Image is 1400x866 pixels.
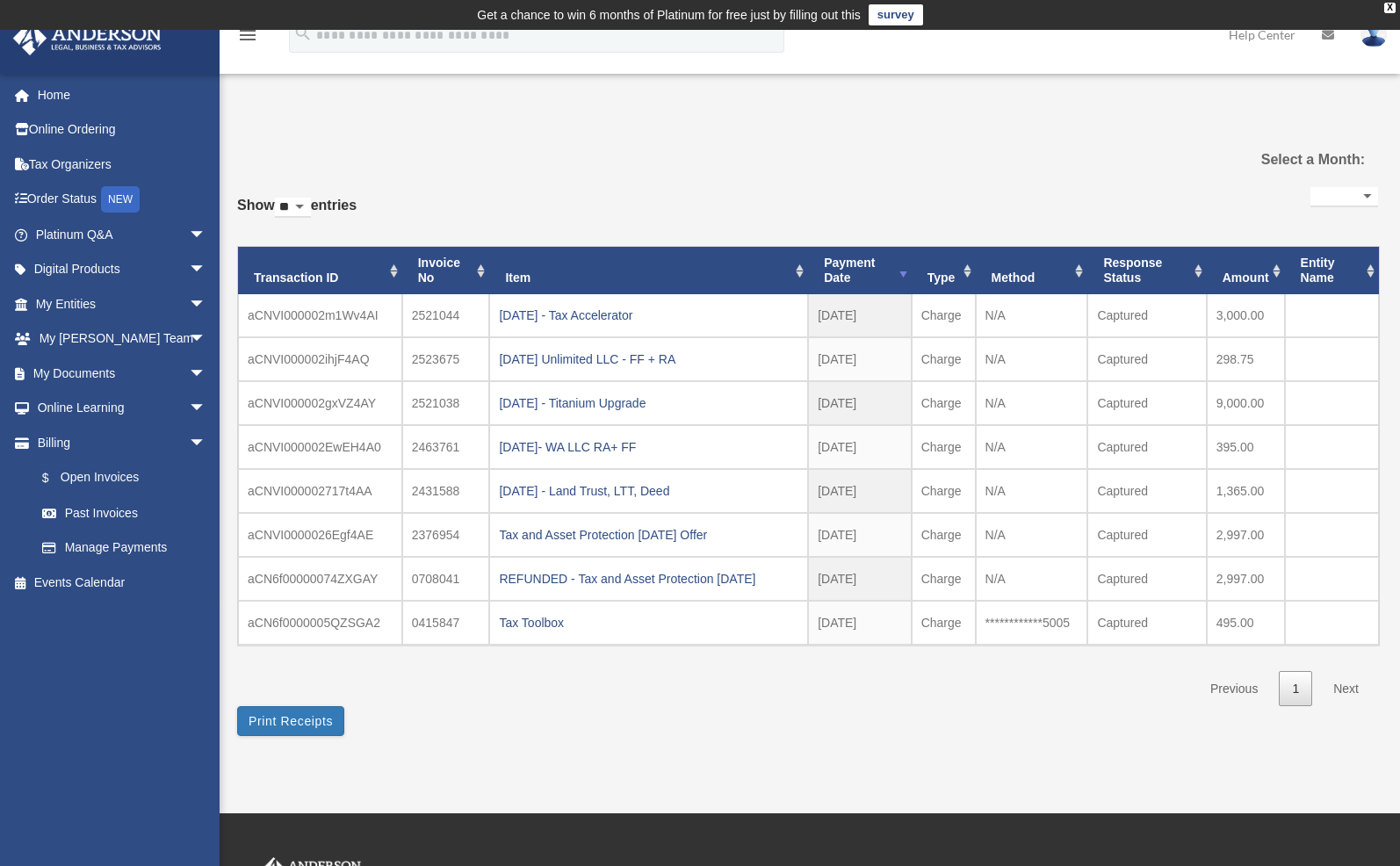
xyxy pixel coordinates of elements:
[808,294,912,337] td: [DATE]
[1087,247,1206,294] th: Response Status: activate to sort column ascending
[1087,601,1206,645] td: Captured
[976,469,1088,513] td: N/A
[12,286,233,321] a: My Entitiesarrow_drop_down
[499,567,798,591] div: REFUNDED - Tax and Asset Protection [DATE]
[402,557,490,601] td: 0708041
[12,112,233,148] a: Online Ordering
[912,294,976,337] td: Charge
[1207,294,1285,337] td: 3,000.00
[808,469,912,513] td: [DATE]
[1087,513,1206,557] td: Captured
[499,303,798,328] div: [DATE] - Tax Accelerator
[402,337,490,381] td: 2523675
[808,557,912,601] td: [DATE]
[499,391,798,415] div: [DATE] - Titanium Upgrade
[976,513,1088,557] td: N/A
[912,469,976,513] td: Charge
[402,469,490,513] td: 2431588
[402,513,490,557] td: 2376954
[1384,3,1396,13] div: close
[12,565,233,600] a: Events Calendar
[1087,337,1206,381] td: Captured
[1207,247,1285,294] th: Amount: activate to sort column ascending
[12,252,233,287] a: Digital Productsarrow_drop_down
[189,217,224,253] span: arrow_drop_down
[1087,557,1206,601] td: Captured
[402,381,490,425] td: 2521038
[237,31,258,46] a: menu
[1207,513,1285,557] td: 2,997.00
[238,557,402,601] td: aCN6f00000074ZXGAY
[238,601,402,645] td: aCN6f0000005QZSGA2
[808,513,912,557] td: [DATE]
[1279,671,1312,707] a: 1
[1207,557,1285,601] td: 2,997.00
[25,460,233,496] a: $Open Invoices
[275,198,311,218] select: Showentries
[52,467,61,489] span: $
[12,217,233,252] a: Platinum Q&Aarrow_drop_down
[499,435,798,459] div: [DATE]- WA LLC RA+ FF
[912,337,976,381] td: Charge
[1202,148,1366,172] label: Select a Month:
[12,182,233,218] a: Order StatusNEW
[238,381,402,425] td: aCNVI000002gxVZ4AY
[499,347,798,372] div: [DATE] Unlimited LLC - FF + RA
[189,356,224,392] span: arrow_drop_down
[499,479,798,503] div: [DATE] - Land Trust, LTT, Deed
[912,381,976,425] td: Charge
[1207,601,1285,645] td: 495.00
[189,252,224,288] span: arrow_drop_down
[238,469,402,513] td: aCNVI000002717t4AA
[237,25,258,46] i: menu
[808,425,912,469] td: [DATE]
[976,294,1088,337] td: N/A
[12,77,233,112] a: Home
[12,321,233,357] a: My [PERSON_NAME] Teamarrow_drop_down
[976,425,1088,469] td: N/A
[1207,381,1285,425] td: 9,000.00
[976,557,1088,601] td: N/A
[1207,469,1285,513] td: 1,365.00
[189,321,224,357] span: arrow_drop_down
[976,381,1088,425] td: N/A
[189,425,224,461] span: arrow_drop_down
[1087,381,1206,425] td: Captured
[1285,247,1379,294] th: Entity Name: activate to sort column ascending
[912,601,976,645] td: Charge
[402,294,490,337] td: 2521044
[238,425,402,469] td: aCNVI000002EwEH4A0
[808,601,912,645] td: [DATE]
[976,337,1088,381] td: N/A
[189,286,224,322] span: arrow_drop_down
[237,193,357,235] label: Show entries
[1320,671,1372,707] a: Next
[489,247,808,294] th: Item: activate to sort column ascending
[189,391,224,427] span: arrow_drop_down
[238,294,402,337] td: aCNVI000002m1Wv4AI
[1087,469,1206,513] td: Captured
[8,21,167,55] img: Anderson Advisors Platinum Portal
[12,147,233,182] a: Tax Organizers
[808,337,912,381] td: [DATE]
[402,247,490,294] th: Invoice No: activate to sort column ascending
[912,247,976,294] th: Type: activate to sort column ascending
[237,706,344,736] button: Print Receipts
[976,247,1088,294] th: Method: activate to sort column ascending
[912,513,976,557] td: Charge
[1207,337,1285,381] td: 298.75
[25,495,224,530] a: Past Invoices
[808,381,912,425] td: [DATE]
[12,356,233,391] a: My Documentsarrow_drop_down
[1087,425,1206,469] td: Captured
[869,4,923,25] a: survey
[238,513,402,557] td: aCNVI0000026Egf4AE
[808,247,912,294] th: Payment Date: activate to sort column ascending
[12,425,233,460] a: Billingarrow_drop_down
[1197,671,1271,707] a: Previous
[25,530,233,566] a: Manage Payments
[238,337,402,381] td: aCNVI000002ihjF4AQ
[238,247,402,294] th: Transaction ID: activate to sort column ascending
[402,601,490,645] td: 0415847
[499,523,798,547] div: Tax and Asset Protection [DATE] Offer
